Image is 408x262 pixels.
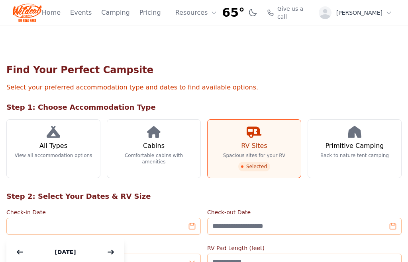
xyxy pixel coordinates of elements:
button: [DATE] [47,244,84,260]
label: Check-in Date [6,208,201,216]
p: Select your preferred accommodation type and dates to find available options. [6,83,402,92]
span: 65° [222,6,245,20]
label: RV Pad Length (feet) [207,244,402,252]
span: Give us a call [277,5,311,21]
a: Events [70,8,92,17]
p: Comfortable cabins with amenities [114,152,194,165]
a: Cabins Comfortable cabins with amenities [107,119,201,178]
a: RV Sites Spacious sites for your RV Selected [207,119,301,178]
h2: Step 2: Select Your Dates & RV Size [6,191,402,202]
img: Wildcat Logo [13,3,42,22]
h1: Find Your Perfect Campsite [6,64,402,76]
label: Check-out Date [207,208,402,216]
span: Selected [238,162,270,171]
p: Back to nature tent camping [320,152,389,159]
a: Camping [101,8,129,17]
a: All Types View all accommodation options [6,119,100,178]
a: Pricing [139,8,161,17]
h2: Step 1: Choose Accommodation Type [6,102,402,113]
h3: All Types [39,141,67,151]
h3: RV Sites [241,141,267,151]
a: Give us a call [267,5,311,21]
h3: Primitive Camping [326,141,384,151]
h3: Cabins [143,141,165,151]
span: [PERSON_NAME] [336,9,382,17]
button: Resources [171,5,222,21]
p: Spacious sites for your RV [223,152,285,159]
button: [PERSON_NAME] [316,3,395,22]
p: View all accommodation options [15,152,92,159]
a: Home [42,8,61,17]
a: Primitive Camping Back to nature tent camping [308,119,402,178]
